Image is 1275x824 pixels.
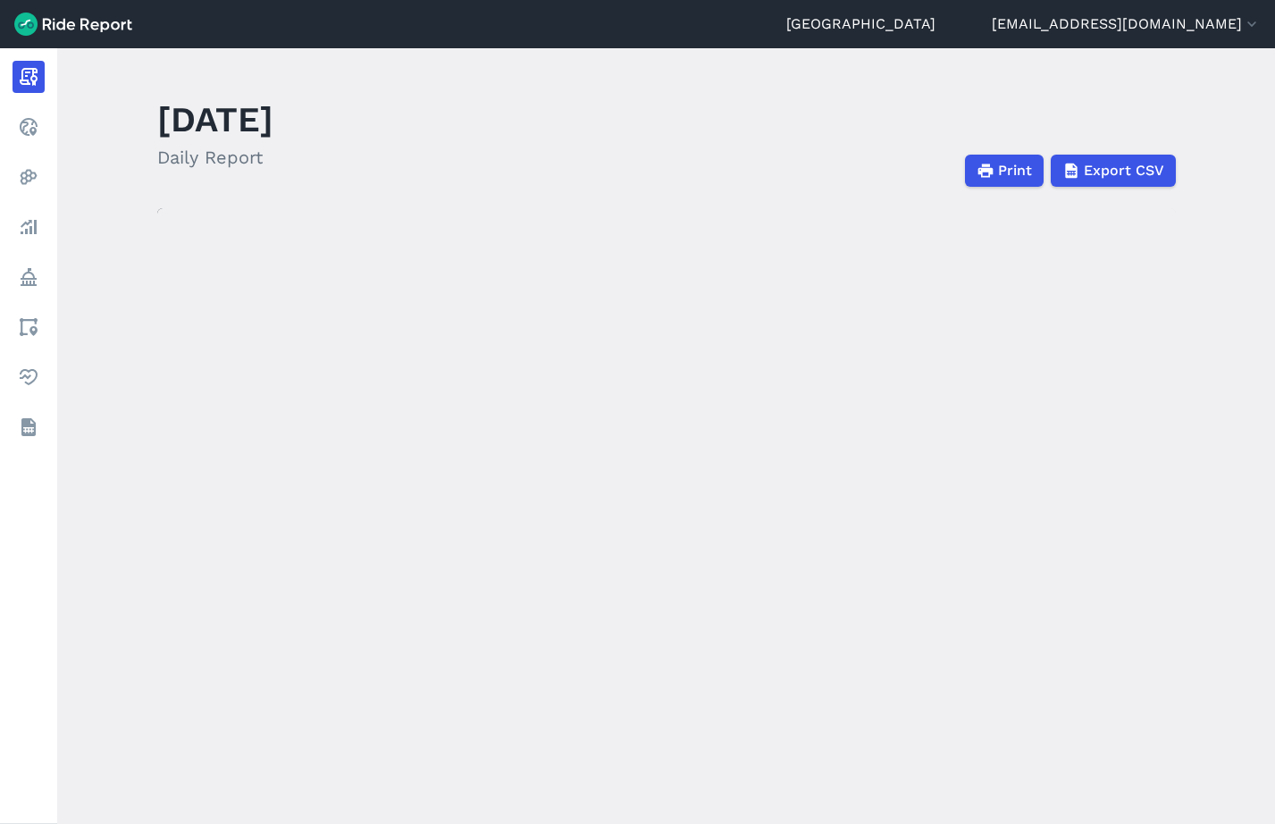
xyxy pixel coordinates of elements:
h2: Daily Report [157,144,273,171]
span: Export CSV [1084,160,1164,181]
a: Health [13,361,45,393]
a: Datasets [13,411,45,443]
img: Ride Report [14,13,132,36]
span: Print [998,160,1032,181]
button: Export CSV [1051,155,1176,187]
h1: [DATE] [157,95,273,144]
a: Policy [13,261,45,293]
button: Print [965,155,1044,187]
a: Realtime [13,111,45,143]
a: Analyze [13,211,45,243]
a: [GEOGRAPHIC_DATA] [786,13,935,35]
a: Heatmaps [13,161,45,193]
button: [EMAIL_ADDRESS][DOMAIN_NAME] [992,13,1261,35]
a: Report [13,61,45,93]
a: Areas [13,311,45,343]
